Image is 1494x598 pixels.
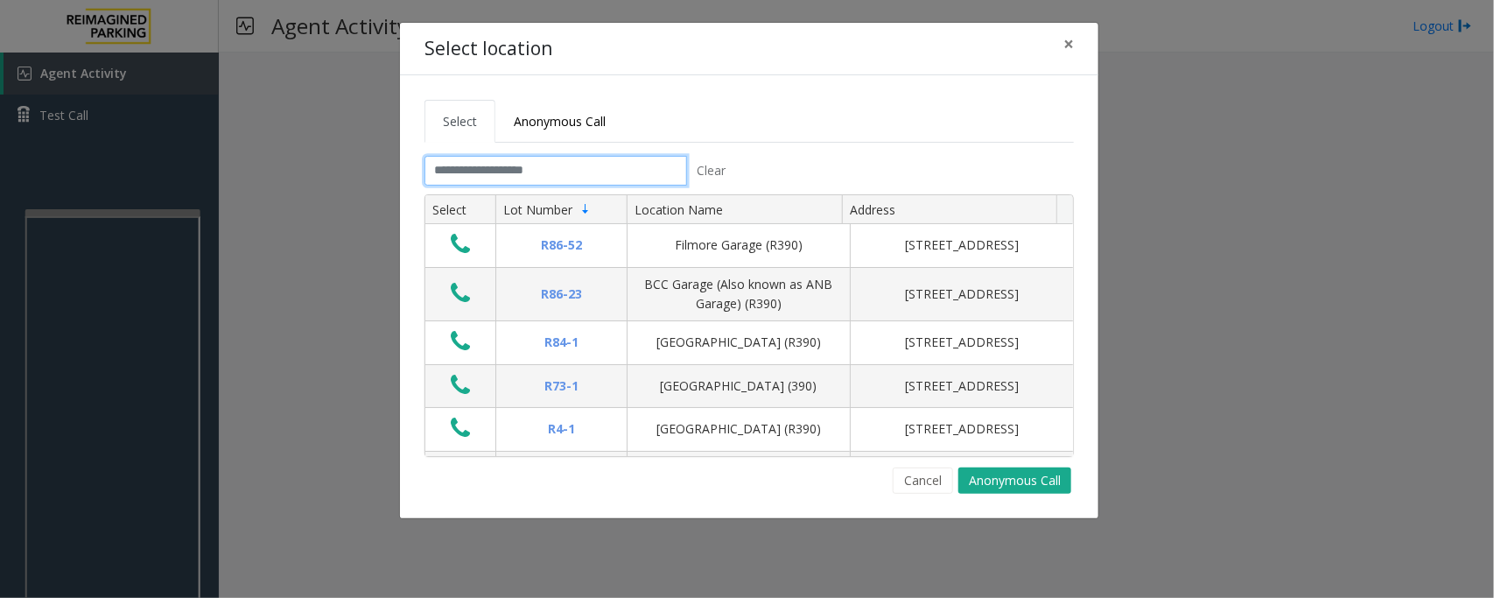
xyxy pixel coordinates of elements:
[638,275,839,314] div: BCC Garage (Also known as ANB Garage) (R390)
[503,201,572,218] span: Lot Number
[638,333,839,352] div: [GEOGRAPHIC_DATA] (R390)
[425,195,1073,456] div: Data table
[850,201,895,218] span: Address
[861,419,1063,439] div: [STREET_ADDRESS]
[507,333,616,352] div: R84-1
[443,113,477,130] span: Select
[507,376,616,396] div: R73-1
[514,113,606,130] span: Anonymous Call
[1063,32,1074,56] span: ×
[424,35,552,63] h4: Select location
[861,376,1063,396] div: [STREET_ADDRESS]
[424,100,1074,143] ul: Tabs
[893,468,953,494] button: Cancel
[579,202,593,216] span: Sortable
[425,195,495,225] th: Select
[861,285,1063,304] div: [STREET_ADDRESS]
[507,285,616,304] div: R86-23
[635,201,723,218] span: Location Name
[861,236,1063,255] div: [STREET_ADDRESS]
[507,419,616,439] div: R4-1
[638,419,839,439] div: [GEOGRAPHIC_DATA] (R390)
[861,333,1063,352] div: [STREET_ADDRESS]
[638,236,839,255] div: Filmore Garage (R390)
[1051,23,1086,66] button: Close
[638,376,839,396] div: [GEOGRAPHIC_DATA] (390)
[958,468,1071,494] button: Anonymous Call
[507,236,616,255] div: R86-52
[687,156,736,186] button: Clear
